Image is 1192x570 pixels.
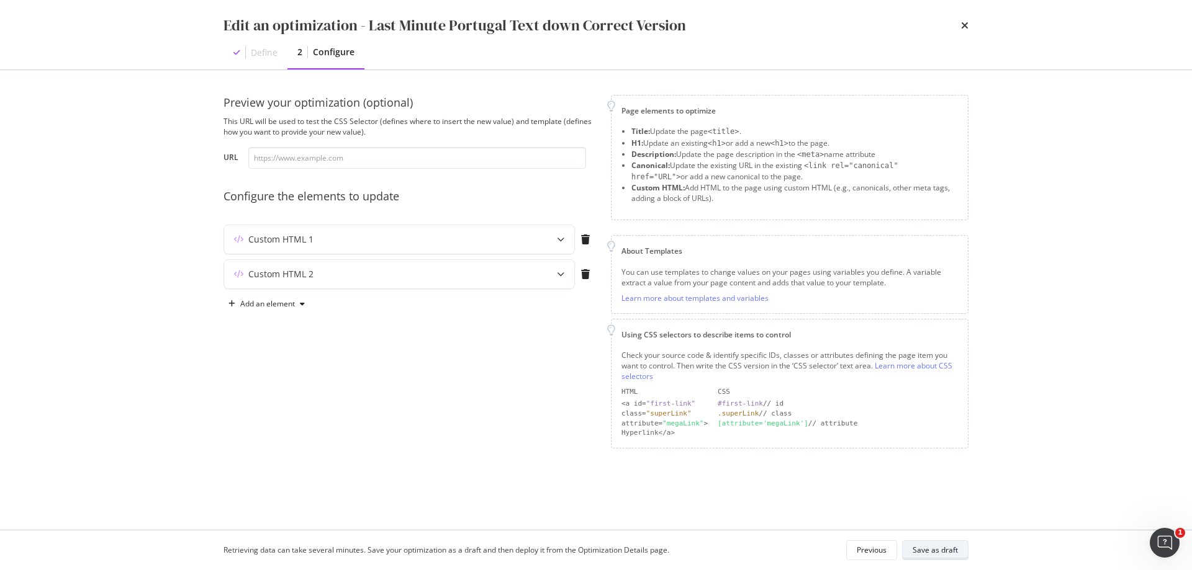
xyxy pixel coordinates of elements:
div: "megaLink" [662,419,703,427]
span: <title> [708,127,739,136]
button: Add an element [223,294,310,314]
li: Update the page . [631,126,958,137]
div: Edit an optimization - Last Minute Portugal Text down Correct Version [223,15,686,36]
div: .superLink [718,409,759,417]
div: // id [718,399,958,409]
div: times [961,15,968,36]
div: [attribute='megaLink'] [718,419,808,427]
div: Page elements to optimize [621,105,958,116]
strong: H1: [631,138,643,148]
div: About Templates [621,246,958,256]
div: Using CSS selectors to describe items to control [621,329,958,340]
li: Add HTML to the page using custom HTML (e.g., canonicals, other meta tags, adding a block of URLs). [631,182,958,203]
div: "first-link" [646,399,695,407]
div: 2 [297,46,302,58]
div: Custom HTML 2 [248,268,314,280]
div: <a id= [621,399,708,409]
button: Save as draft [902,540,968,560]
strong: Title: [631,126,650,136]
a: Learn more about CSS selectors [621,360,952,381]
div: CSS [718,387,958,397]
strong: Custom HTML: [631,182,685,193]
li: Update the existing URL in the existing or add a new canonical to the page. [631,160,958,182]
div: // attribute [718,419,958,429]
div: attribute= > [621,419,708,429]
div: HTML [621,387,708,397]
div: Configure [313,46,354,58]
div: Add an element [240,300,295,308]
strong: Description: [631,149,676,159]
label: URL [223,152,238,166]
button: Previous [846,540,897,560]
div: Custom HTML 1 [248,233,314,246]
a: Learn more about templates and variables [621,293,769,303]
strong: Canonical: [631,160,670,171]
div: You can use templates to change values on your pages using variables you define. A variable extra... [621,267,958,288]
div: // class [718,409,958,419]
div: Configure the elements to update [223,189,596,205]
input: https://www.example.com [248,147,586,169]
span: <link rel="canonical" href="URL"> [631,161,898,181]
span: <h1> [770,139,788,148]
div: Preview your optimization (optional) [223,95,596,111]
span: <h1> [708,139,726,148]
div: Retrieving data can take several minutes. Save your optimization as a draft and then deploy it fr... [223,545,669,555]
span: <meta> [797,150,824,159]
div: This URL will be used to test the CSS Selector (defines where to insert the new value) and templa... [223,116,596,137]
div: Define [251,47,278,59]
span: 1 [1175,528,1185,538]
div: Previous [857,545,887,555]
div: "superLink" [646,409,692,417]
li: Update an existing or add a new to the page. [631,138,958,149]
div: Save as draft [913,545,958,555]
iframe: Intercom live chat [1150,528,1180,558]
div: class= [621,409,708,419]
li: Update the page description in the name attribute [631,149,958,160]
div: Hyperlink</a> [621,428,708,438]
div: Check your source code & identify specific IDs, classes or attributes defining the page item you ... [621,350,958,381]
div: #first-link [718,399,763,407]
